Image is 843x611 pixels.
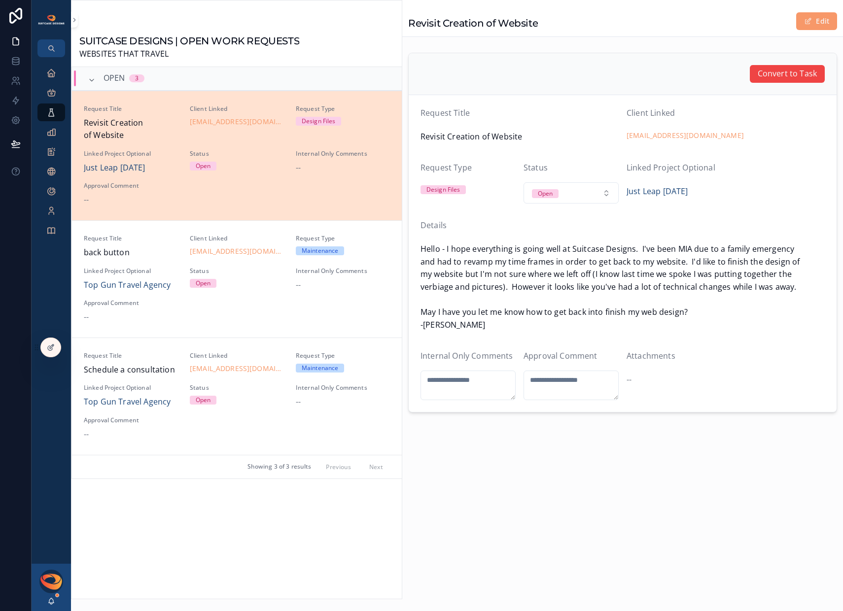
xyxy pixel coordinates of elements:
[84,311,89,324] span: --
[296,396,301,408] span: --
[296,279,301,292] span: --
[84,117,178,142] span: Revisit Creation of Website
[302,364,338,373] div: Maintenance
[190,105,284,113] span: Client Linked
[84,235,178,242] span: Request Title
[524,162,548,173] span: Status
[421,162,472,173] span: Request Type
[190,364,284,373] a: [EMAIL_ADDRESS][DOMAIN_NAME]
[190,150,284,158] span: Status
[32,57,71,252] div: scrollable content
[84,364,178,376] span: Schedule a consultation
[421,243,825,331] span: Hello - I hope everything is going well at Suitcase Designs. I've been MIA due to a family emerge...
[84,246,178,259] span: back button
[72,338,402,455] a: Request TitleSchedule a consultationClient Linked[EMAIL_ADDRESS][DOMAIN_NAME]Request TypeMaintena...
[296,162,301,174] span: --
[84,352,178,360] span: Request Title
[302,117,335,126] div: Design Files
[296,150,390,158] span: Internal Only Comments
[84,428,89,441] span: --
[84,162,145,174] a: Just Leap [DATE]
[196,396,211,405] div: Open
[37,14,65,25] img: App logo
[421,131,619,143] span: Revisit Creation of Website
[421,107,470,118] span: Request Title
[84,105,178,113] span: Request Title
[296,105,390,113] span: Request Type
[796,12,837,30] button: Edit
[296,267,390,275] span: Internal Only Comments
[190,246,284,256] a: [EMAIL_ADDRESS][DOMAIN_NAME]
[627,350,675,361] span: Attachments
[750,65,825,83] button: Convert to Task
[247,463,312,471] span: Showing 3 of 3 results
[84,299,178,307] span: Approval Comment
[84,182,178,190] span: Approval Comment
[84,384,178,392] span: Linked Project Optional
[296,352,390,360] span: Request Type
[302,246,338,255] div: Maintenance
[79,34,299,48] h1: SUITCASE DESIGNS | OPEN WORK REQUESTS
[421,220,447,231] span: Details
[296,384,390,392] span: Internal Only Comments
[627,162,715,173] span: Linked Project Optional
[538,189,553,198] div: Open
[104,72,125,85] span: OPEN
[296,235,390,242] span: Request Type
[426,185,460,194] div: Design Files
[79,48,299,61] span: WEBSITES THAT TRAVEL
[84,267,178,275] span: Linked Project Optional
[421,350,513,361] span: Internal Only Comments
[72,91,402,220] a: Request TitleRevisit Creation of WebsiteClient Linked[EMAIL_ADDRESS][DOMAIN_NAME]Request TypeDesi...
[190,384,284,392] span: Status
[190,117,284,127] a: [EMAIL_ADDRESS][DOMAIN_NAME]
[84,396,171,408] a: Top Gun Travel Agency
[627,185,688,198] a: Just Leap [DATE]
[84,416,178,424] span: Approval Comment
[758,68,817,80] span: Convert to Task
[84,150,178,158] span: Linked Project Optional
[190,235,284,242] span: Client Linked
[524,182,619,204] button: Select Button
[72,220,402,338] a: Request Titleback buttonClient Linked[EMAIL_ADDRESS][DOMAIN_NAME]Request TypeMaintenanceLinked Pr...
[84,279,171,292] a: Top Gun Travel Agency
[408,16,538,30] h1: Revisit Creation of Website
[524,350,597,361] span: Approval Comment
[627,373,632,386] span: --
[84,194,89,206] span: --
[196,279,211,288] div: Open
[196,162,211,170] div: Open
[135,74,139,82] div: 3
[190,352,284,360] span: Client Linked
[627,107,675,118] span: Client Linked
[627,131,744,140] a: [EMAIL_ADDRESS][DOMAIN_NAME]
[190,267,284,275] span: Status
